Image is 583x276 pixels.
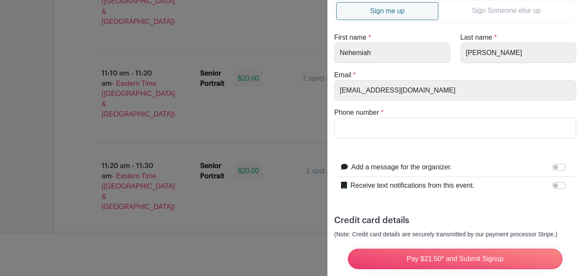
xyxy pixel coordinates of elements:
[334,107,379,118] label: Phone number
[336,2,438,20] a: Sign me up
[348,249,563,269] input: Pay $21.50* and Submit Signup
[334,231,557,238] small: (Note: Credit card details are securely transmitted by our payment processor Stripe.)
[334,32,367,43] label: First name
[334,215,576,226] h5: Credit card details
[438,2,574,19] a: Sign Someone else up
[350,180,475,191] label: Receive text notifications from this event.
[334,70,351,80] label: Email
[351,162,452,172] label: Add a message for the organizer.
[461,32,493,43] label: Last name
